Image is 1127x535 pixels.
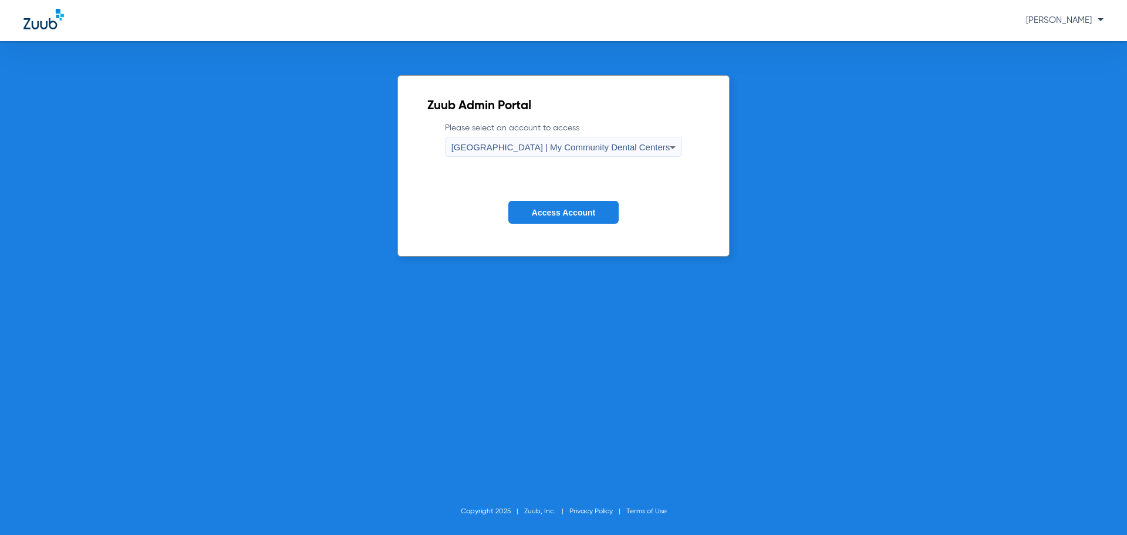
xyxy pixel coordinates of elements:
[508,201,619,224] button: Access Account
[524,506,569,517] li: Zuub, Inc.
[626,508,667,515] a: Terms of Use
[1026,16,1104,25] span: [PERSON_NAME]
[1068,479,1127,535] iframe: Chat Widget
[427,100,700,112] h2: Zuub Admin Portal
[461,506,524,517] li: Copyright 2025
[445,122,683,157] label: Please select an account to access
[532,208,595,217] span: Access Account
[451,142,670,152] span: [GEOGRAPHIC_DATA] | My Community Dental Centers
[569,508,613,515] a: Privacy Policy
[23,9,64,29] img: Zuub Logo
